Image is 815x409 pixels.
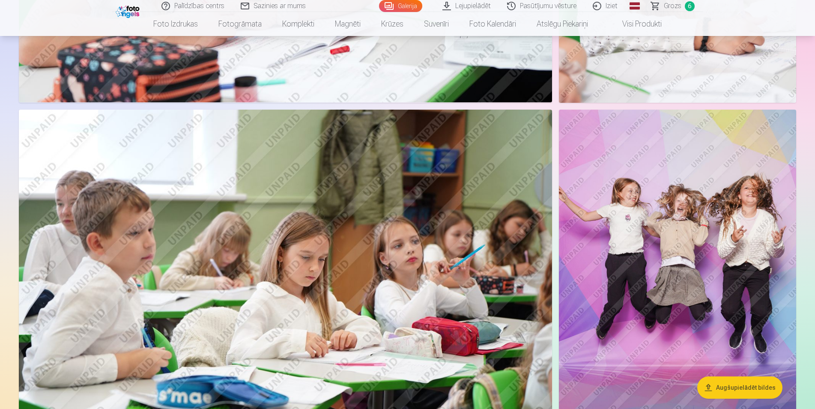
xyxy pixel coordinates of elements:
a: Foto izdrukas [143,12,208,36]
button: Augšupielādēt bildes [697,376,782,399]
a: Atslēgu piekariņi [526,12,598,36]
a: Fotogrāmata [208,12,272,36]
span: Grozs [664,1,681,11]
a: Foto kalendāri [459,12,526,36]
a: Magnēti [325,12,371,36]
a: Suvenīri [414,12,459,36]
span: 6 [685,1,695,11]
a: Visi produkti [598,12,672,36]
img: /fa1 [116,3,142,18]
a: Komplekti [272,12,325,36]
a: Krūzes [371,12,414,36]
